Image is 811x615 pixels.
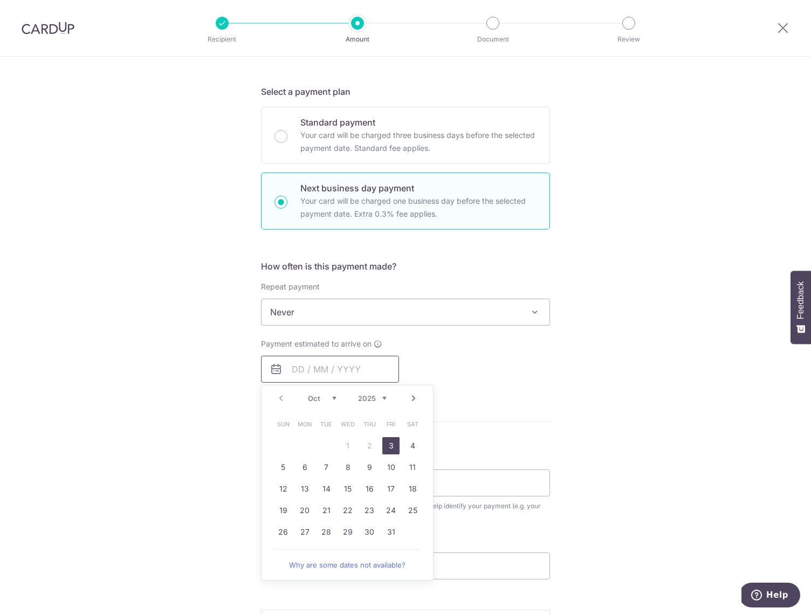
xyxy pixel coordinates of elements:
a: 15 [339,480,356,497]
p: Amount [318,34,397,45]
a: 31 [382,523,400,541]
a: 22 [339,502,356,519]
span: Sunday [274,416,292,433]
a: 29 [339,523,356,541]
a: 17 [382,480,400,497]
a: 25 [404,502,421,519]
a: 12 [274,480,292,497]
h5: How often is this payment made? [261,260,550,273]
span: Payment estimated to arrive on [261,338,372,349]
a: 27 [296,523,313,541]
a: 8 [339,459,356,476]
p: Next business day payment [300,182,537,195]
a: 18 [404,480,421,497]
img: CardUp [22,22,74,34]
a: 6 [296,459,313,476]
a: 23 [361,502,378,519]
span: Never [261,299,550,326]
span: Friday [382,416,400,433]
span: Tuesday [318,416,335,433]
a: 16 [361,480,378,497]
a: Next [407,392,420,405]
a: 13 [296,480,313,497]
a: Why are some dates not available? [274,554,420,576]
p: Your card will be charged three business days before the selected payment date. Standard fee appl... [300,129,537,155]
a: 21 [318,502,335,519]
a: 4 [404,437,421,454]
a: 3 [382,437,400,454]
a: 30 [361,523,378,541]
h5: Select a payment plan [261,85,550,98]
a: 14 [318,480,335,497]
a: 5 [274,459,292,476]
span: Never [262,299,549,325]
a: 24 [382,502,400,519]
a: 10 [382,459,400,476]
a: 28 [318,523,335,541]
iframe: Opens a widget where you can find more information [741,583,800,610]
a: 19 [274,502,292,519]
a: 11 [404,459,421,476]
a: 7 [318,459,335,476]
button: Feedback - Show survey [791,271,811,344]
input: DD / MM / YYYY [261,356,399,383]
span: Saturday [404,416,421,433]
span: Monday [296,416,313,433]
p: Review [589,34,669,45]
a: 9 [361,459,378,476]
a: 20 [296,502,313,519]
span: Wednesday [339,416,356,433]
p: Recipient [182,34,262,45]
span: Feedback [796,281,806,319]
a: 26 [274,523,292,541]
p: Your card will be charged one business day before the selected payment date. Extra 0.3% fee applies. [300,195,537,220]
label: Repeat payment [261,281,320,292]
span: Thursday [361,416,378,433]
p: Standard payment [300,116,537,129]
p: Document [453,34,533,45]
